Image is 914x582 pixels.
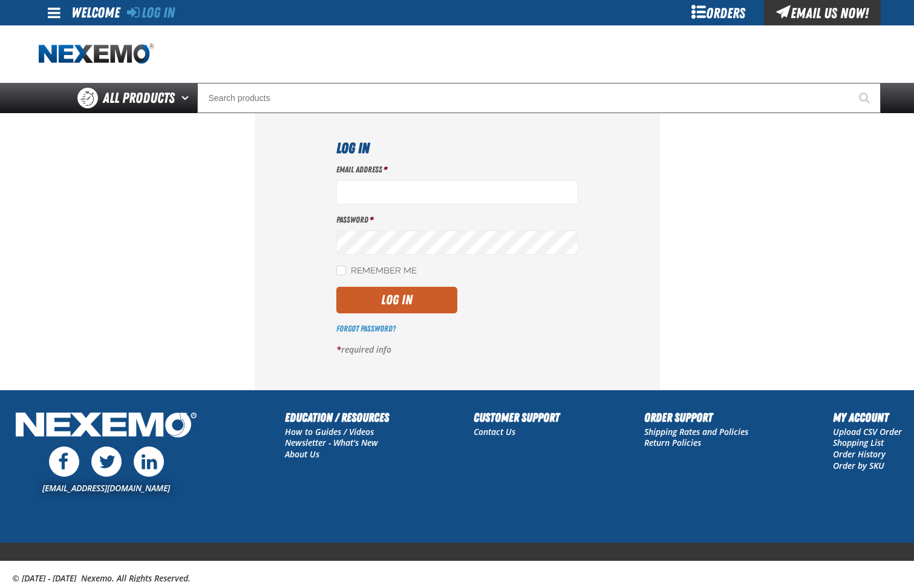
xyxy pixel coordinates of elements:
a: About Us [285,448,319,460]
a: Log In [127,4,175,21]
input: Remember Me [336,266,346,275]
h2: Order Support [644,408,748,427]
img: Nexemo logo [39,44,154,65]
a: Forgot Password? [336,324,396,333]
a: Order by SKU [833,460,884,471]
h2: My Account [833,408,902,427]
a: Upload CSV Order [833,426,902,437]
a: Contact Us [474,426,515,437]
label: Remember Me [336,266,417,277]
a: Shipping Rates and Policies [644,426,748,437]
a: How to Guides / Videos [285,426,374,437]
p: required info [336,344,578,356]
img: Nexemo Logo [12,408,200,444]
a: Shopping List [833,437,884,448]
button: Open All Products pages [177,83,197,113]
a: [EMAIL_ADDRESS][DOMAIN_NAME] [42,482,170,494]
label: Password [336,214,578,226]
h2: Customer Support [474,408,560,427]
h1: Log In [336,137,578,159]
button: Start Searching [850,83,881,113]
a: Return Policies [644,437,701,448]
input: Search [197,83,881,113]
h2: Education / Resources [285,408,389,427]
a: Newsletter - What's New [285,437,378,448]
a: Order History [833,448,886,460]
a: Home [39,44,154,65]
span: All Products [103,87,175,109]
label: Email Address [336,164,578,175]
button: Log In [336,287,457,313]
